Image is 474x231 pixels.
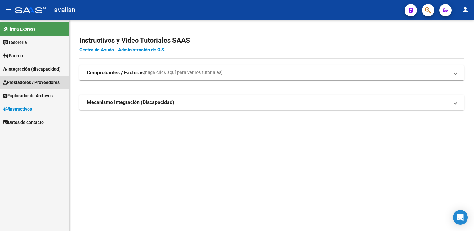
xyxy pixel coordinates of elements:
span: Firma Express [3,26,35,33]
span: Tesorería [3,39,27,46]
mat-icon: menu [5,6,12,13]
span: Padrón [3,52,23,59]
span: (haga click aquí para ver los tutoriales) [144,69,223,76]
a: Centro de Ayuda - Administración de O.S. [79,47,165,53]
strong: Comprobantes / Facturas [87,69,144,76]
mat-expansion-panel-header: Mecanismo Integración (Discapacidad) [79,95,464,110]
div: Open Intercom Messenger [453,210,468,225]
mat-icon: person [462,6,469,13]
span: Integración (discapacidad) [3,66,60,72]
h2: Instructivos y Video Tutoriales SAAS [79,35,464,46]
span: Datos de contacto [3,119,44,126]
strong: Mecanismo Integración (Discapacidad) [87,99,174,106]
span: Instructivos [3,106,32,112]
span: Explorador de Archivos [3,92,53,99]
span: Prestadores / Proveedores [3,79,60,86]
mat-expansion-panel-header: Comprobantes / Facturas(haga click aquí para ver los tutoriales) [79,65,464,80]
span: - avalian [49,3,75,17]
